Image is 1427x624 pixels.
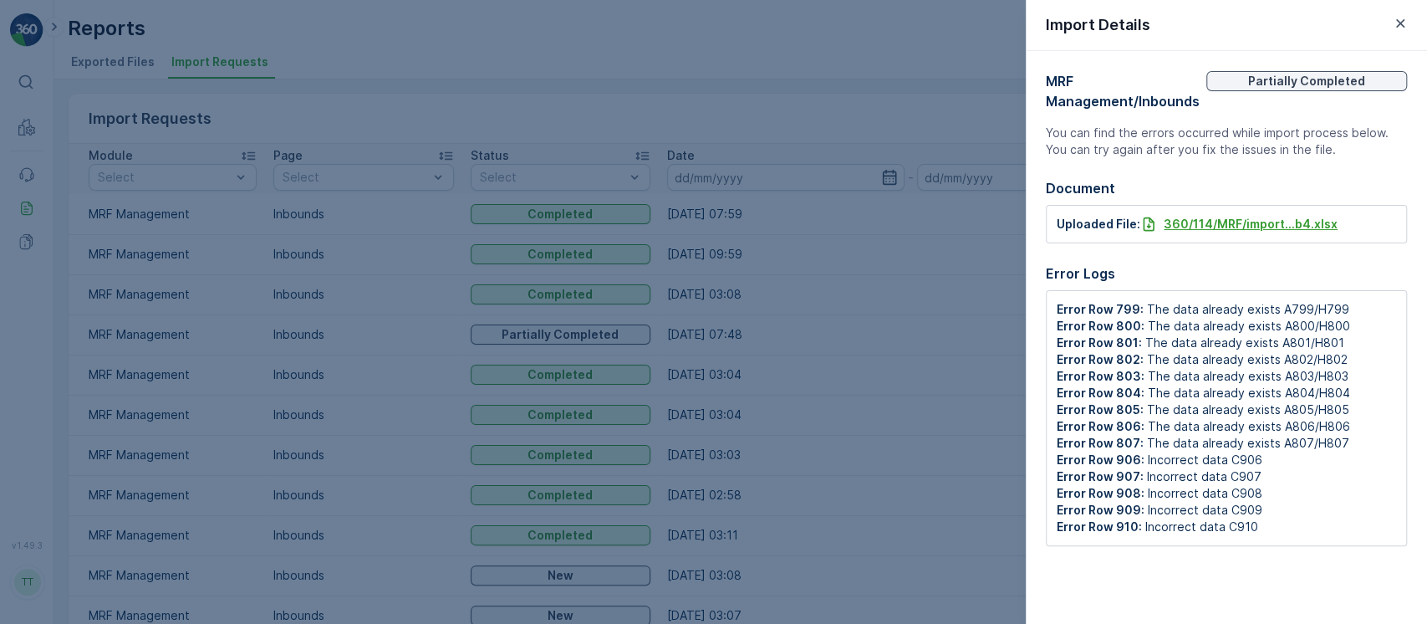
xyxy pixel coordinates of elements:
[1164,216,1338,233] p: 360/114/MRF/import...b4.xlsx
[1057,452,1144,468] p: Error Row 906:
[1140,216,1338,233] a: 360/114/MRF/import...b4.xlsx
[1046,71,1206,111] p: MRF Management / Inbounds
[1046,263,1407,284] p: Error Logs
[1057,301,1144,318] p: Error Row 799:
[1147,301,1349,318] p: The data already exists A799/H799
[1057,335,1142,351] p: Error Row 801:
[1148,502,1262,519] p: Incorrect data C909
[1148,318,1350,335] p: The data already exists A800/H800
[1148,385,1350,402] p: The data already exists A804/H804
[1057,435,1144,452] p: Error Row 807:
[1046,13,1150,37] p: Import Details
[1057,216,1140,233] p: Uploaded File:
[1248,73,1365,90] p: Partially Completed
[1147,435,1349,452] p: The data already exists A807/H807
[1148,368,1348,385] p: The data already exists A803/H803
[1148,452,1262,468] p: Incorrect data C906
[1057,502,1144,519] p: Error Row 909:
[1057,368,1144,385] p: Error Row 803:
[1145,335,1344,351] p: The data already exists A801/H801
[1057,519,1142,535] p: Error Row 910:
[1057,485,1144,502] p: Error Row 908:
[1057,318,1144,335] p: Error Row 800:
[1145,519,1258,535] p: Incorrect data C910
[1057,385,1144,402] p: Error Row 804:
[1148,485,1262,502] p: Incorrect data C908
[1206,71,1407,91] button: Partially Completed
[1057,468,1144,485] p: Error Row 907:
[1057,418,1144,435] p: Error Row 806:
[1148,418,1350,435] p: The data already exists A806/H806
[1057,402,1144,418] p: Error Row 805:
[1147,402,1349,418] p: The data already exists A805/H805
[1046,125,1407,158] p: You can find the errors occurred while import process below. You can try again after you fix the ...
[1057,351,1144,368] p: Error Row 802:
[1147,468,1261,485] p: Incorrect data C907
[1147,351,1348,368] p: The data already exists A802/H802
[1046,178,1407,198] p: Document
